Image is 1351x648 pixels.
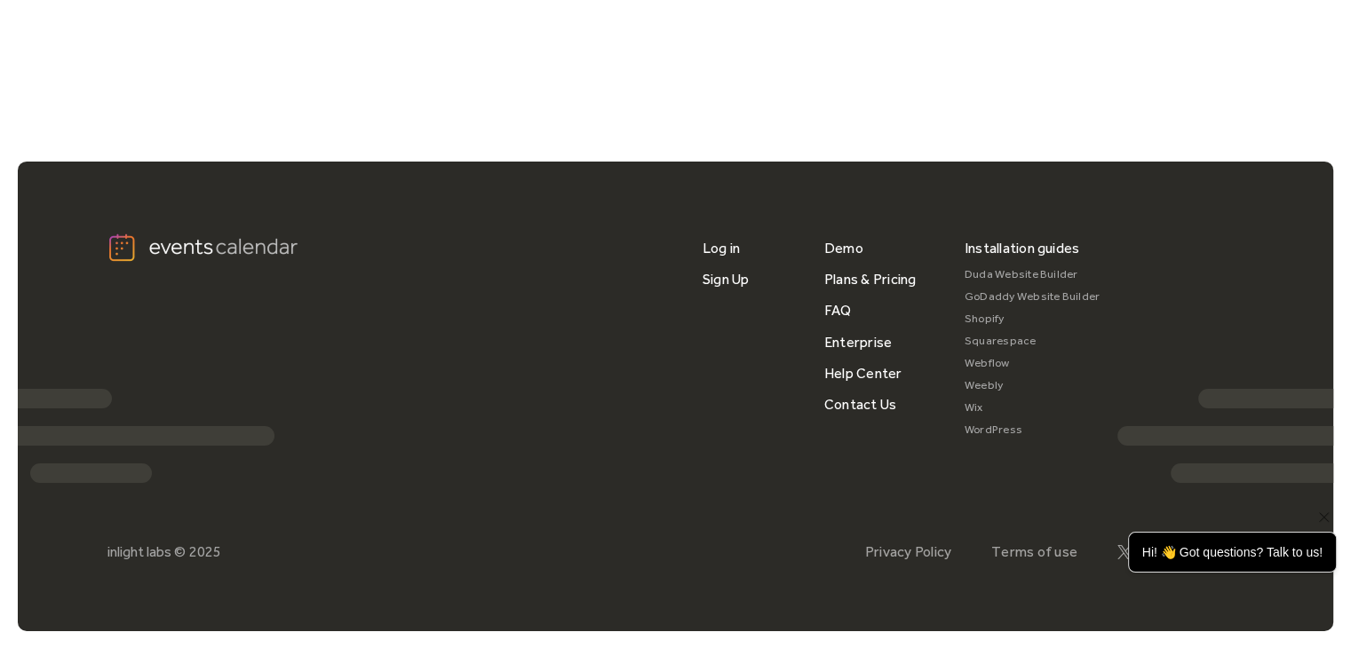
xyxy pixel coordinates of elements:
[703,264,750,295] a: Sign Up
[824,358,902,389] a: Help Center
[965,330,1101,352] a: Squarespace
[865,543,951,560] a: Privacy Policy
[965,308,1101,330] a: Shopify
[824,233,863,264] a: Demo
[965,419,1101,441] a: WordPress
[965,375,1101,397] a: Weebly
[107,543,186,560] div: inlight labs ©
[824,264,917,295] a: Plans & Pricing
[824,389,896,420] a: Contact Us
[965,286,1101,308] a: GoDaddy Website Builder
[824,327,892,358] a: Enterprise
[965,397,1101,419] a: Wix
[703,233,740,264] a: Log in
[991,543,1077,560] a: Terms of use
[965,233,1080,264] div: Installation guides
[824,295,852,326] a: FAQ
[965,352,1101,375] a: Webflow
[965,264,1101,286] a: Duda Website Builder
[189,543,221,560] div: 2025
